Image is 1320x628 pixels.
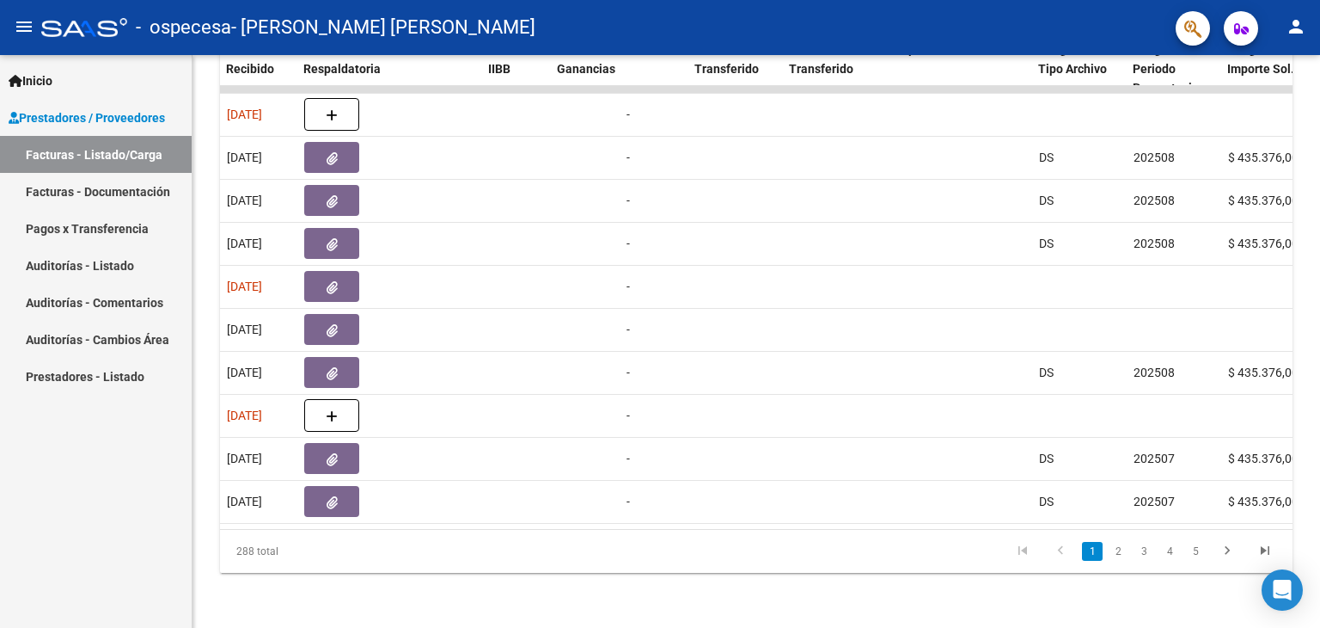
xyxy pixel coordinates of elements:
[1159,542,1180,561] a: 4
[9,108,165,127] span: Prestadores / Proveedores
[877,31,1031,107] datatable-header-cell: Comprobante
[1079,537,1105,566] li: page 1
[626,108,630,121] span: -
[227,495,262,508] span: [DATE]
[626,151,630,164] span: -
[303,42,381,76] span: Doc Respaldatoria
[1039,366,1054,379] span: DS
[1134,151,1175,164] span: 202508
[227,409,262,422] span: [DATE]
[626,366,630,379] span: -
[694,42,759,76] span: Fecha Transferido
[227,151,262,164] span: [DATE]
[1039,495,1054,508] span: DS
[626,237,630,250] span: -
[1133,42,1206,95] span: Integracion Periodo Presentacion
[226,42,274,76] span: Fecha Recibido
[626,194,630,207] span: -
[626,452,630,465] span: -
[227,323,262,336] span: [DATE]
[219,31,296,107] datatable-header-cell: Fecha Recibido
[619,31,687,107] datatable-header-cell: OP
[1286,16,1306,37] mat-icon: person
[481,31,550,107] datatable-header-cell: Retencion IIBB
[1039,151,1054,164] span: DS
[227,237,262,250] span: [DATE]
[1182,537,1208,566] li: page 5
[1134,542,1154,561] a: 3
[550,31,619,107] datatable-header-cell: Retención Ganancias
[1082,542,1103,561] a: 1
[1126,31,1220,107] datatable-header-cell: Integracion Periodo Presentacion
[1006,542,1039,561] a: go to first page
[1134,452,1175,465] span: 202507
[1105,537,1131,566] li: page 2
[1220,31,1315,107] datatable-header-cell: Integracion Importe Sol.
[1227,42,1294,76] span: Integracion Importe Sol.
[1228,452,1299,465] span: $ 435.376,00
[1157,537,1182,566] li: page 4
[789,42,853,76] span: Monto Transferido
[557,42,615,76] span: Retención Ganancias
[1044,542,1077,561] a: go to previous page
[626,409,630,422] span: -
[687,31,782,107] datatable-header-cell: Fecha Transferido
[1228,194,1299,207] span: $ 435.376,00
[227,452,262,465] span: [DATE]
[1262,570,1303,611] div: Open Intercom Messenger
[1039,452,1054,465] span: DS
[626,323,630,336] span: -
[1031,31,1126,107] datatable-header-cell: Integracion Tipo Archivo
[227,108,262,121] span: [DATE]
[136,9,231,46] span: - ospecesa
[1039,194,1054,207] span: DS
[488,42,544,76] span: Retencion IIBB
[296,31,400,107] datatable-header-cell: Doc Respaldatoria
[227,194,262,207] span: [DATE]
[1249,542,1281,561] a: go to last page
[1039,237,1054,250] span: DS
[1134,237,1175,250] span: 202508
[1228,495,1299,508] span: $ 435.376,00
[1134,495,1175,508] span: 202507
[1134,194,1175,207] span: 202508
[14,16,34,37] mat-icon: menu
[1211,542,1244,561] a: go to next page
[1185,542,1206,561] a: 5
[1228,237,1299,250] span: $ 435.376,00
[1134,366,1175,379] span: 202508
[227,366,262,379] span: [DATE]
[227,280,262,293] span: [DATE]
[1131,537,1157,566] li: page 3
[1038,42,1107,76] span: Integracion Tipo Archivo
[626,495,630,508] span: -
[9,71,52,90] span: Inicio
[626,280,630,293] span: -
[220,530,431,573] div: 288 total
[400,31,481,107] datatable-header-cell: Auditoria
[1228,366,1299,379] span: $ 435.376,00
[1108,542,1128,561] a: 2
[782,31,877,107] datatable-header-cell: Monto Transferido
[231,9,535,46] span: - [PERSON_NAME] [PERSON_NAME]
[1228,151,1299,164] span: $ 435.376,00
